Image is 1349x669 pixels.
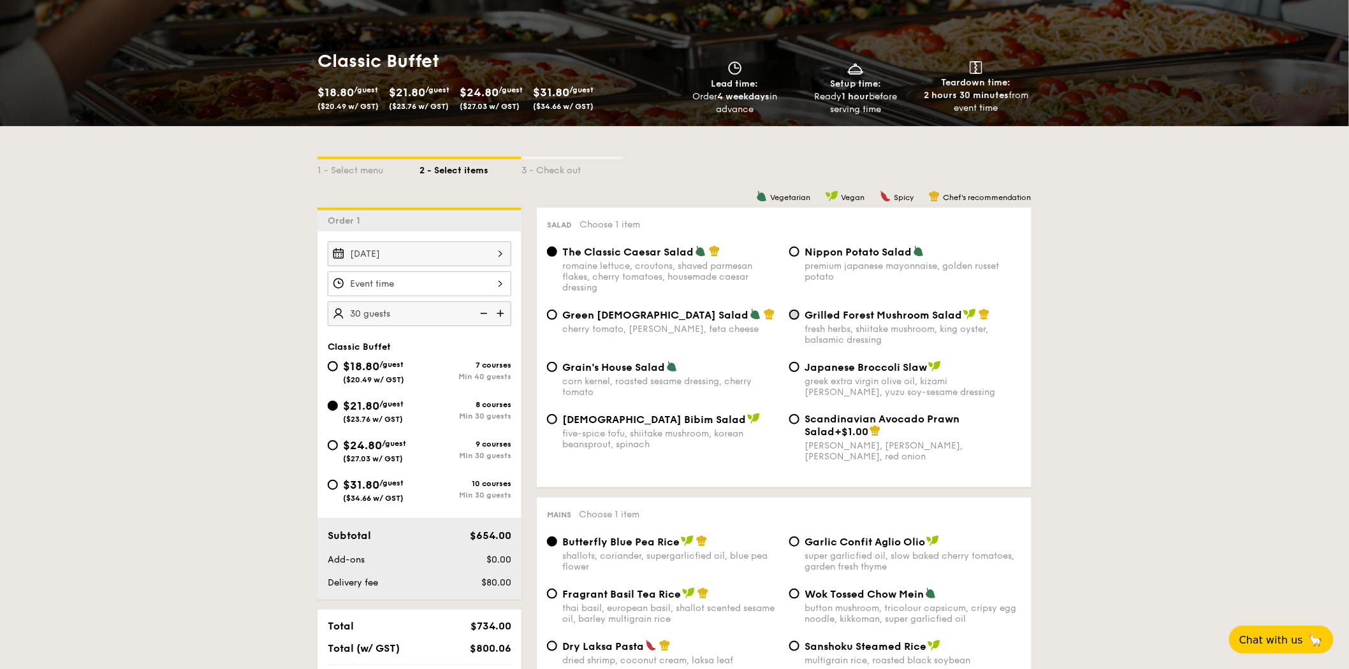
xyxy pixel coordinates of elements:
[470,620,511,632] span: $734.00
[789,641,799,651] input: Sanshoku Steamed Ricemultigrain rice, roasted black soybean
[328,241,511,266] input: Event date
[805,413,959,438] span: Scandinavian Avocado Prawn Salad
[805,261,1021,282] div: premium japanese mayonnaise, golden russet potato
[328,529,371,542] span: Subtotal
[697,587,709,599] img: icon-chef-hat.a58ddaea.svg
[547,510,571,519] span: Mains
[343,359,379,373] span: $18.80
[805,361,927,373] span: Japanese Broccoli Slaw
[419,412,511,421] div: Min 30 guests
[925,587,937,599] img: icon-vegetarian.fe4039eb.svg
[562,324,779,334] div: cherry tomato, [PERSON_NAME], feta cheese
[328,642,400,654] span: Total (w/ GST)
[696,535,708,547] img: icon-chef-hat.a58ddaea.svg
[805,603,1021,624] div: button mushroom, tricolour capsicum, cripsy egg noodle, kikkoman, super garlicfied oil
[562,428,779,450] div: five-spice tofu, shiitake mushroom, korean beansprout, spinach
[800,90,910,116] div: Ready before serving time
[926,535,939,547] img: icon-vegan.f8ff3823.svg
[328,440,338,450] input: $24.80/guest($27.03 w/ GST)9 coursesMin 30 guests
[317,50,669,73] h1: Classic Buffet
[805,309,962,321] span: Grilled Forest Mushroom Salad
[970,61,982,74] img: icon-teardown.65201eee.svg
[681,535,694,547] img: icon-vegan.f8ff3823.svg
[562,414,746,426] span: [DEMOGRAPHIC_DATA] Bibim Salad
[343,415,403,424] span: ($23.76 w/ GST)
[481,577,511,588] span: $80.00
[870,425,881,436] img: icon-chef-hat.a58ddaea.svg
[486,554,511,565] span: $0.00
[805,246,912,258] span: Nippon Potato Salad
[473,301,492,326] img: icon-reduce.1d2dbef1.svg
[929,191,940,202] img: icon-chef-hat.a58ddaea.svg
[805,324,1021,345] div: fresh herbs, shiitake mushroom, king oyster, balsamic dressing
[419,400,511,409] div: 8 courses
[547,362,557,372] input: Grain's House Saladcorn kernel, roasted sesame dressing, cherry tomato
[666,361,678,372] img: icon-vegetarian.fe4039eb.svg
[562,309,748,321] span: Green [DEMOGRAPHIC_DATA] Salad
[928,640,940,651] img: icon-vegan.f8ff3823.svg
[805,588,924,600] span: Wok Tossed Chow Mein
[354,85,378,94] span: /guest
[547,536,557,547] input: Butterfly Blue Pea Riceshallots, coriander, supergarlicfied oil, blue pea flower
[328,342,391,352] span: Classic Buffet
[379,360,404,369] span: /guest
[880,191,891,202] img: icon-spicy.37a8142b.svg
[841,193,864,202] span: Vegan
[711,78,759,89] span: Lead time:
[533,85,569,99] span: $31.80
[835,426,868,438] span: +$1.00
[547,310,557,320] input: Green [DEMOGRAPHIC_DATA] Saladcherry tomato, [PERSON_NAME], feta cheese
[894,193,914,202] span: Spicy
[756,191,768,202] img: icon-vegetarian.fe4039eb.svg
[789,362,799,372] input: Japanese Broccoli Slawgreek extra virgin olive oil, kizami [PERSON_NAME], yuzu soy-sesame dressing
[317,102,379,111] span: ($20.49 w/ GST)
[979,308,990,320] img: icon-chef-hat.a58ddaea.svg
[645,640,657,651] img: icon-spicy.37a8142b.svg
[328,271,511,296] input: Event time
[328,401,338,411] input: $21.80/guest($23.76 w/ GST)8 coursesMin 30 guests
[547,247,557,257] input: The Classic Caesar Saladromaine lettuce, croutons, shaved parmesan flakes, cherry tomatoes, house...
[562,603,779,624] div: thai basil, european basil, shallot scented sesame oil, barley multigrain rice
[470,529,511,542] span: $654.00
[963,308,976,320] img: icon-vegan.f8ff3823.svg
[425,85,449,94] span: /guest
[343,454,403,463] span: ($27.03 w/ GST)
[382,439,406,448] span: /guest
[419,451,511,460] div: Min 30 guests
[562,536,680,548] span: Butterfly Blue Pea Rice
[805,550,1021,572] div: super garlicfied oil, slow baked cherry tomatoes, garden fresh thyme
[499,85,523,94] span: /guest
[562,376,779,398] div: corn kernel, roasted sesame dressing, cherry tomato
[789,589,799,599] input: Wok Tossed Chow Meinbutton mushroom, tricolour capsicum, cripsy egg noodle, kikkoman, super garli...
[328,361,338,371] input: $18.80/guest($20.49 w/ GST)7 coursesMin 40 guests
[659,640,671,651] img: icon-chef-hat.a58ddaea.svg
[419,440,511,449] div: 9 courses
[379,478,404,487] span: /guest
[470,642,511,654] span: $800.06
[695,245,706,257] img: icon-vegetarian.fe4039eb.svg
[343,375,404,384] span: ($20.49 w/ GST)
[521,159,623,177] div: 3 - Check out
[842,91,869,102] strong: 1 hour
[547,220,572,229] span: Salad
[562,550,779,572] div: shallots, coriander, supergarlicfied oil, blue pea flower
[328,620,354,632] span: Total
[328,480,338,490] input: $31.80/guest($34.66 w/ GST)10 coursesMin 30 guests
[805,536,925,548] span: Garlic Confit Aglio Olio
[317,159,419,177] div: 1 - Select menu
[379,399,404,408] span: /guest
[830,78,881,89] span: Setup time:
[562,361,665,373] span: Grain's House Salad
[805,655,1021,666] div: multigrain rice, roasted black soybean
[726,61,745,75] img: icon-clock.2db775ea.svg
[1308,633,1323,647] span: 🦙
[717,91,769,102] strong: 4 weekdays
[750,308,761,320] img: icon-vegetarian.fe4039eb.svg
[770,193,810,202] span: Vegetarian
[789,536,799,547] input: Garlic Confit Aglio Oliosuper garlicfied oil, slow baked cherry tomatoes, garden fresh thyme
[580,219,640,230] span: Choose 1 item
[419,159,521,177] div: 2 - Select items
[419,372,511,381] div: Min 40 guests
[533,102,594,111] span: ($34.66 w/ GST)
[328,215,365,226] span: Order 1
